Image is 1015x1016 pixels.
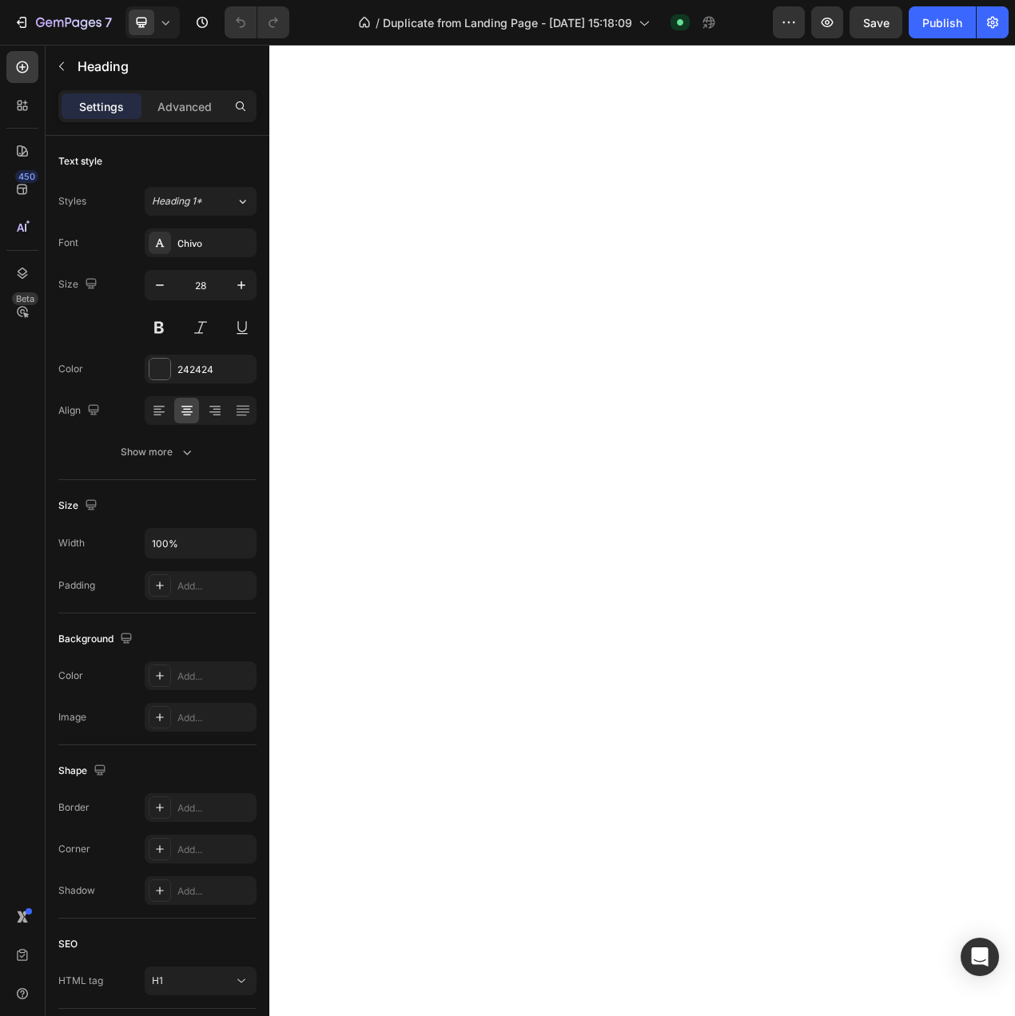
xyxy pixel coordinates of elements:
button: H1 [145,966,257,995]
div: Shape [58,760,109,782]
div: Color [58,362,83,376]
span: Heading 1* [152,194,202,208]
div: Undo/Redo [225,6,289,38]
div: Shadow [58,883,95,898]
button: 7 [6,6,119,38]
span: / [376,14,380,31]
div: Styles [58,194,86,208]
p: Advanced [157,98,212,115]
div: Color [58,669,83,683]
button: Heading 1* [145,187,257,216]
p: Heading [78,57,250,76]
div: Padding [58,578,95,593]
div: Size [58,274,101,296]
button: Publish [909,6,976,38]
div: Text style [58,154,102,169]
div: Size [58,495,101,517]
div: Add... [177,669,253,684]
div: Align [58,400,103,422]
div: Border [58,800,90,815]
div: Chivo [177,236,253,251]
div: Corner [58,842,90,856]
div: Add... [177,801,253,816]
span: Save [863,16,890,30]
div: Publish [922,14,962,31]
iframe: Design area [269,45,1015,1016]
div: Beta [12,292,38,305]
span: H1 [152,974,163,986]
div: 242424 [177,363,253,377]
p: 7 [105,13,112,32]
div: Font [58,236,78,250]
div: HTML tag [58,974,103,988]
div: SEO [58,937,78,951]
button: Save [850,6,902,38]
div: Add... [177,711,253,725]
div: Image [58,710,86,724]
div: Add... [177,579,253,593]
p: Settings [79,98,124,115]
div: Add... [177,884,253,899]
input: Auto [145,529,256,558]
div: Show more [121,444,195,460]
div: Background [58,629,136,650]
div: 450 [15,170,38,183]
div: Add... [177,843,253,857]
div: Open Intercom Messenger [961,938,999,976]
button: Show more [58,438,257,466]
span: Duplicate from Landing Page - [DATE] 15:18:09 [383,14,632,31]
div: Width [58,536,85,550]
